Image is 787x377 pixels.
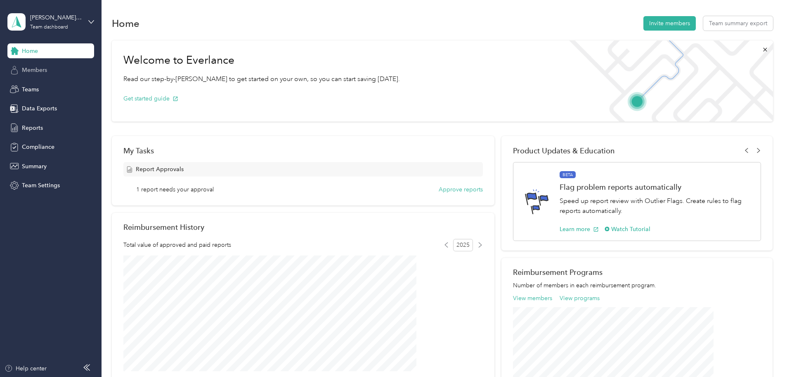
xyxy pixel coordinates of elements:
[560,183,752,191] h1: Flag problem reports automatically
[136,165,184,174] span: Report Approvals
[22,143,54,151] span: Compliance
[741,331,787,377] iframe: Everlance-gr Chat Button Frame
[453,239,473,251] span: 2025
[643,16,696,31] button: Invite members
[123,241,231,249] span: Total value of approved and paid reports
[513,281,761,290] p: Number of members in each reimbursement program.
[703,16,773,31] button: Team summary export
[123,54,400,67] h1: Welcome to Everlance
[22,162,47,171] span: Summary
[560,171,576,179] span: BETA
[22,124,43,132] span: Reports
[136,185,214,194] span: 1 report needs your approval
[560,294,600,303] button: View programs
[561,41,773,122] img: Welcome to everlance
[513,268,761,277] h2: Reimbursement Programs
[22,181,60,190] span: Team Settings
[513,294,552,303] button: View members
[30,13,82,22] div: [PERSON_NAME] - On Premise CLT
[112,19,139,28] h1: Home
[22,85,39,94] span: Teams
[560,225,599,234] button: Learn more
[123,74,400,84] p: Read our step-by-[PERSON_NAME] to get started on your own, so you can start saving [DATE].
[123,94,178,103] button: Get started guide
[560,196,752,216] p: Speed up report review with Outlier Flags. Create rules to flag reports automatically.
[605,225,650,234] button: Watch Tutorial
[30,25,68,30] div: Team dashboard
[22,104,57,113] span: Data Exports
[513,146,615,155] span: Product Updates & Education
[22,47,38,55] span: Home
[439,185,483,194] button: Approve reports
[22,66,47,74] span: Members
[5,364,47,373] button: Help center
[123,146,483,155] div: My Tasks
[123,223,204,231] h2: Reimbursement History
